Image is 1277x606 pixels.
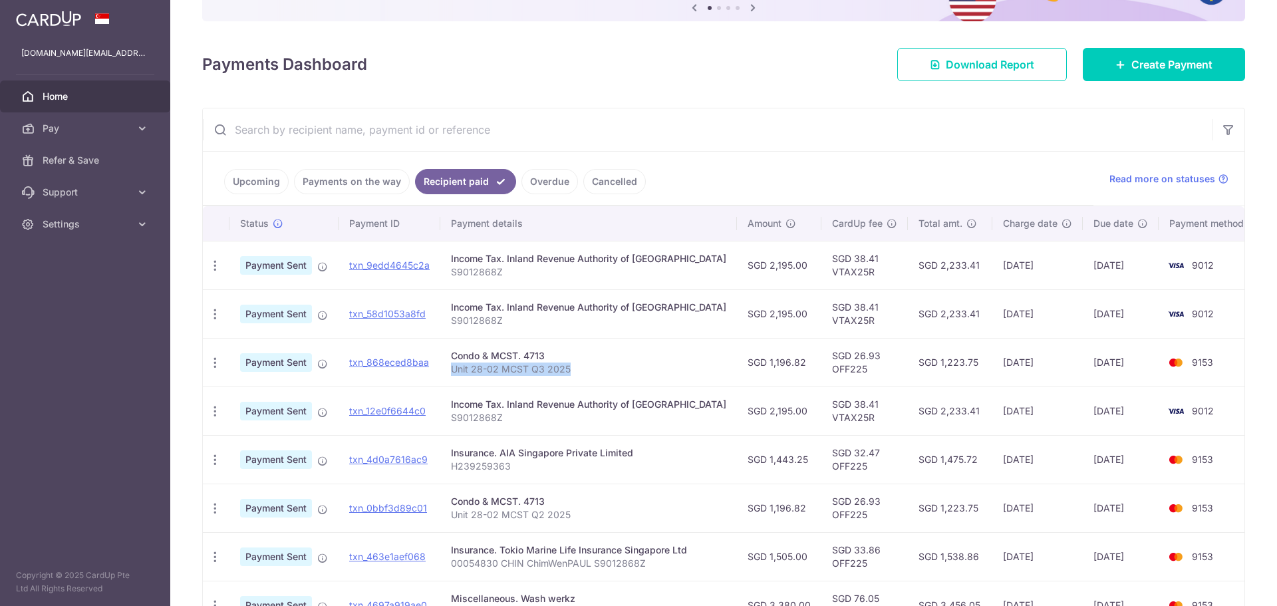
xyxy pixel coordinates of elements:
td: [DATE] [992,241,1083,289]
a: txn_9edd4645c2a [349,259,430,271]
td: [DATE] [992,484,1083,532]
td: SGD 1,223.75 [908,338,992,386]
td: SGD 38.41 VTAX25R [821,241,908,289]
input: Search by recipient name, payment id or reference [203,108,1212,151]
p: [DOMAIN_NAME][EMAIL_ADDRESS][DOMAIN_NAME] [21,47,149,60]
td: SGD 38.41 VTAX25R [821,289,908,338]
p: S9012868Z [451,265,726,279]
div: Income Tax. Inland Revenue Authority of [GEOGRAPHIC_DATA] [451,301,726,314]
a: txn_868eced8baa [349,357,429,368]
span: Read more on statuses [1109,172,1215,186]
td: [DATE] [1083,532,1159,581]
div: Insurance. Tokio Marine Life Insurance Singapore Ltd [451,543,726,557]
td: [DATE] [992,338,1083,386]
td: SGD 1,196.82 [737,338,821,386]
td: [DATE] [992,289,1083,338]
p: H239259363 [451,460,726,473]
img: Bank Card [1163,403,1189,419]
a: Overdue [521,169,578,194]
div: Insurance. AIA Singapore Private Limited [451,446,726,460]
div: Income Tax. Inland Revenue Authority of [GEOGRAPHIC_DATA] [451,398,726,411]
td: [DATE] [1083,338,1159,386]
td: SGD 1,223.75 [908,484,992,532]
a: txn_463e1aef068 [349,551,426,562]
img: CardUp [16,11,81,27]
img: Bank Card [1163,257,1189,273]
span: Payment Sent [240,499,312,518]
p: Unit 28-02 MCST Q2 2025 [451,508,726,522]
span: Pay [43,122,130,135]
img: Bank Card [1163,306,1189,322]
span: Payment Sent [240,256,312,275]
div: Income Tax. Inland Revenue Authority of [GEOGRAPHIC_DATA] [451,252,726,265]
p: 00054830 CHIN ChimWenPAUL S9012868Z [451,557,726,570]
span: Settings [43,218,130,231]
a: Create Payment [1083,48,1245,81]
span: Status [240,217,269,230]
a: Recipient paid [415,169,516,194]
img: Bank Card [1163,355,1189,371]
a: txn_12e0f6644c0 [349,405,426,416]
span: Payment Sent [240,353,312,372]
span: Amount [748,217,781,230]
a: Download Report [897,48,1067,81]
td: [DATE] [992,532,1083,581]
th: Payment details [440,206,737,241]
span: Charge date [1003,217,1058,230]
span: 9012 [1192,259,1214,271]
img: Bank Card [1163,452,1189,468]
span: Payment Sent [240,547,312,566]
td: [DATE] [1083,386,1159,435]
div: Condo & MCST. 4713 [451,495,726,508]
th: Payment method [1159,206,1260,241]
span: Payment Sent [240,450,312,469]
p: S9012868Z [451,314,726,327]
div: Condo & MCST. 4713 [451,349,726,363]
span: 9012 [1192,308,1214,319]
a: Upcoming [224,169,289,194]
td: SGD 2,195.00 [737,241,821,289]
td: [DATE] [1083,484,1159,532]
td: SGD 1,443.25 [737,435,821,484]
td: [DATE] [1083,435,1159,484]
span: Due date [1093,217,1133,230]
td: SGD 26.93 OFF225 [821,484,908,532]
img: Bank Card [1163,500,1189,516]
span: 9153 [1192,551,1213,562]
p: Unit 28-02 MCST Q3 2025 [451,363,726,376]
p: S9012868Z [451,411,726,424]
td: SGD 2,195.00 [737,289,821,338]
a: Cancelled [583,169,646,194]
span: CardUp fee [832,217,883,230]
th: Payment ID [339,206,440,241]
td: SGD 32.47 OFF225 [821,435,908,484]
td: SGD 1,475.72 [908,435,992,484]
span: Create Payment [1131,57,1212,73]
span: Home [43,90,130,103]
a: txn_0bbf3d89c01 [349,502,427,514]
a: txn_4d0a7616ac9 [349,454,428,465]
td: SGD 33.86 OFF225 [821,532,908,581]
span: Download Report [946,57,1034,73]
a: Read more on statuses [1109,172,1228,186]
td: [DATE] [992,435,1083,484]
td: SGD 1,505.00 [737,532,821,581]
td: [DATE] [1083,289,1159,338]
td: [DATE] [992,386,1083,435]
a: Payments on the way [294,169,410,194]
span: Payment Sent [240,305,312,323]
span: 9153 [1192,357,1213,368]
td: SGD 26.93 OFF225 [821,338,908,386]
td: SGD 1,196.82 [737,484,821,532]
div: Miscellaneous. Wash werkz [451,592,726,605]
span: 9012 [1192,405,1214,416]
td: SGD 2,233.41 [908,386,992,435]
img: Bank Card [1163,549,1189,565]
td: [DATE] [1083,241,1159,289]
td: SGD 2,195.00 [737,386,821,435]
a: txn_58d1053a8fd [349,308,426,319]
span: Refer & Save [43,154,130,167]
td: SGD 2,233.41 [908,289,992,338]
span: Total amt. [919,217,962,230]
span: Support [43,186,130,199]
